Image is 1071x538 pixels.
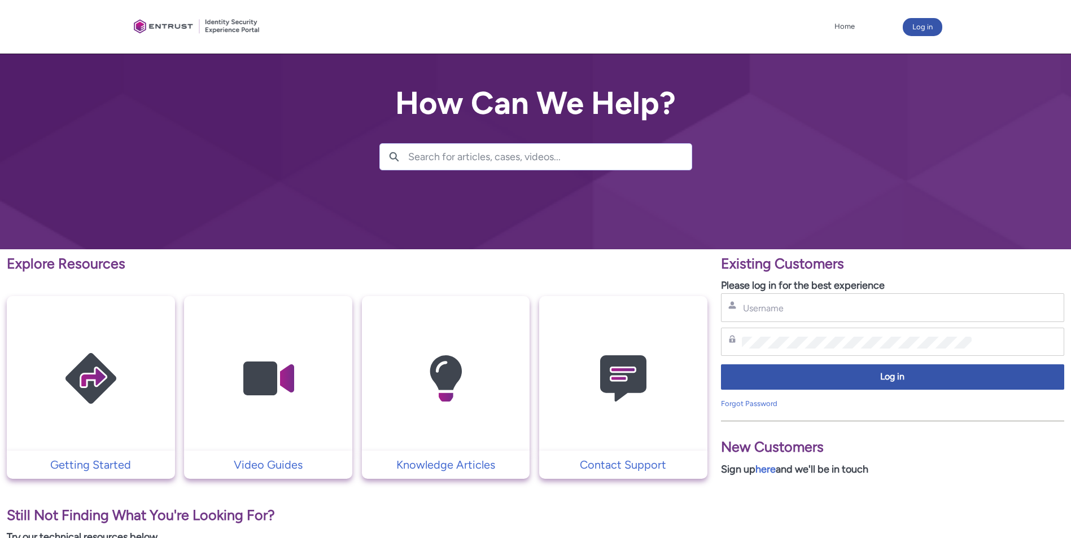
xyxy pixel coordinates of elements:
span: Log in [728,371,1057,383]
img: Contact Support [570,318,677,439]
a: Getting Started [7,456,175,473]
a: Home [832,18,858,35]
a: Contact Support [539,456,707,473]
a: Video Guides [184,456,352,473]
button: Log in [721,364,1064,390]
input: Search for articles, cases, videos... [408,144,692,170]
a: here [755,463,776,475]
input: Username [742,302,972,314]
p: Please log in for the best experience [721,278,1064,293]
p: Video Guides [190,456,347,473]
p: Knowledge Articles [368,456,524,473]
p: Still Not Finding What You're Looking For? [7,505,707,526]
p: Contact Support [545,456,702,473]
p: Explore Resources [7,253,707,275]
img: Getting Started [37,318,145,439]
p: New Customers [721,436,1064,458]
a: Forgot Password [721,399,777,408]
h2: How Can We Help? [379,86,692,121]
p: Existing Customers [721,253,1064,275]
img: Knowledge Articles [392,318,499,439]
a: Knowledge Articles [362,456,530,473]
p: Getting Started [12,456,169,473]
img: Video Guides [215,318,322,439]
p: Sign up and we'll be in touch [721,462,1064,477]
button: Log in [903,18,942,36]
button: Search [380,144,408,170]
